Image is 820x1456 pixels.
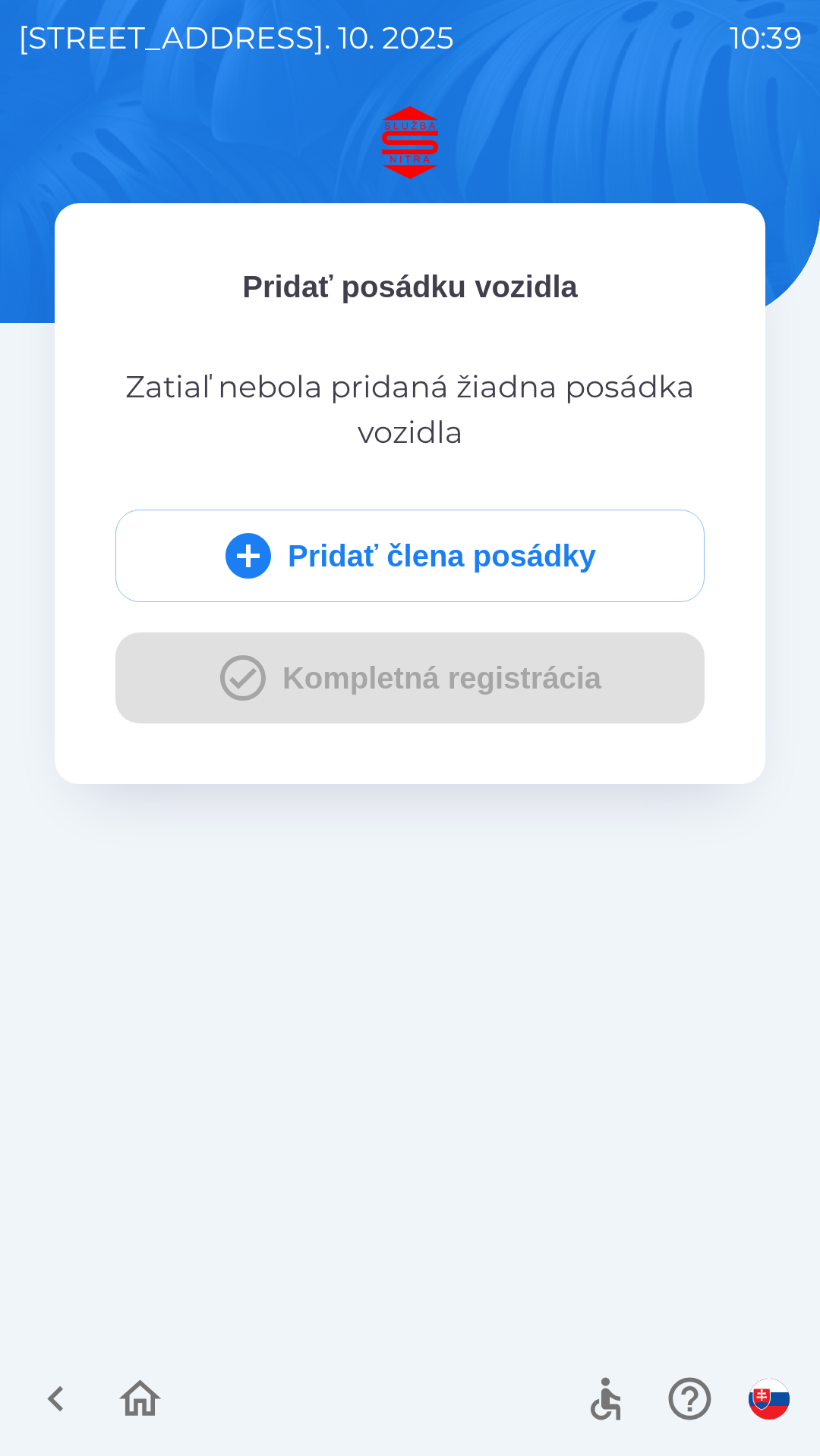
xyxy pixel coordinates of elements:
[115,510,705,602] button: Pridať člena posádky
[730,15,802,61] p: 10:39
[18,15,454,61] p: [STREET_ADDRESS]. 10. 2025
[115,364,705,455] p: Zatiaľ nebola pridaná žiadna posádka vozidla
[749,1379,790,1420] img: sk flag
[115,264,705,309] p: Pridať posádku vozidla
[55,106,765,179] img: Logo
